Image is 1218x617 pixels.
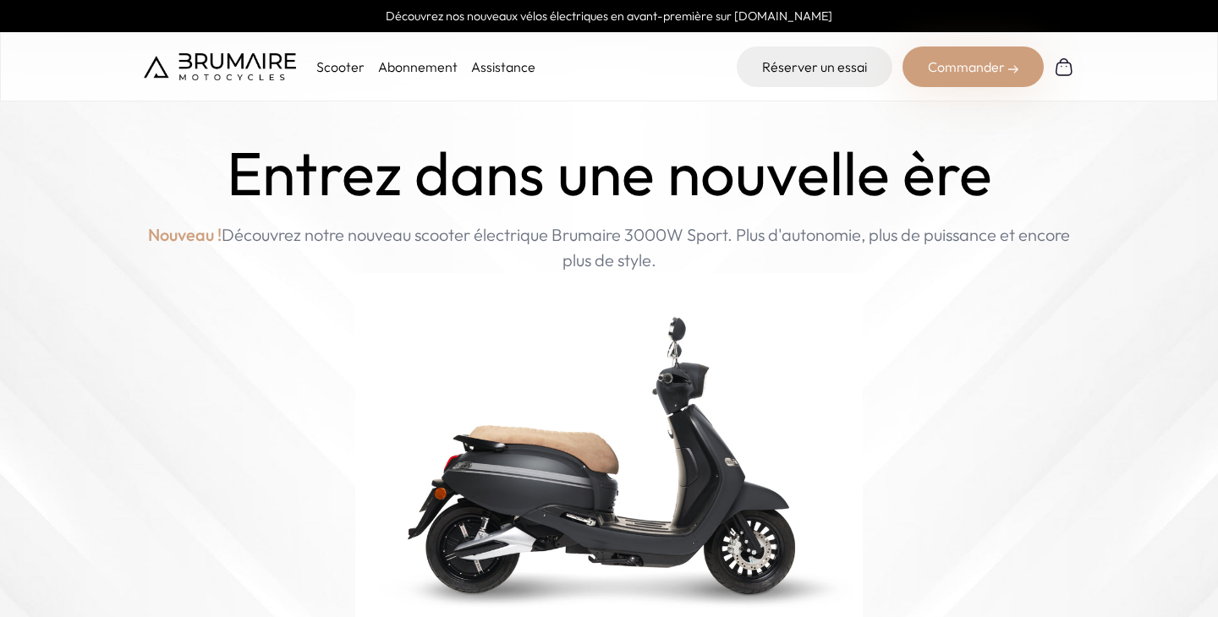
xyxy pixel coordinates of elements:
[227,139,992,209] h1: Entrez dans une nouvelle ère
[316,57,365,77] p: Scooter
[903,46,1044,87] div: Commander
[737,46,892,87] a: Réserver un essai
[1008,64,1018,74] img: right-arrow-2.png
[471,58,535,75] a: Assistance
[148,222,222,248] span: Nouveau !
[378,58,458,75] a: Abonnement
[144,53,296,80] img: Brumaire Motocycles
[1054,57,1074,77] img: Panier
[144,222,1074,273] p: Découvrez notre nouveau scooter électrique Brumaire 3000W Sport. Plus d'autonomie, plus de puissa...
